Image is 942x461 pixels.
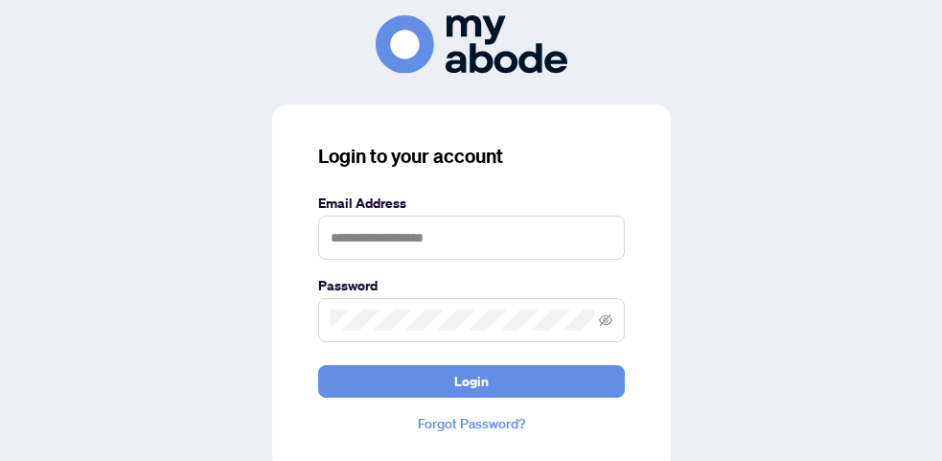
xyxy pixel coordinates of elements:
span: Login [454,366,489,397]
h3: Login to your account [318,143,625,170]
a: Forgot Password? [318,413,625,434]
label: Email Address [318,193,625,214]
label: Password [318,275,625,296]
img: ma-logo [376,15,567,74]
button: Login [318,365,625,398]
span: eye-invisible [599,313,612,327]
